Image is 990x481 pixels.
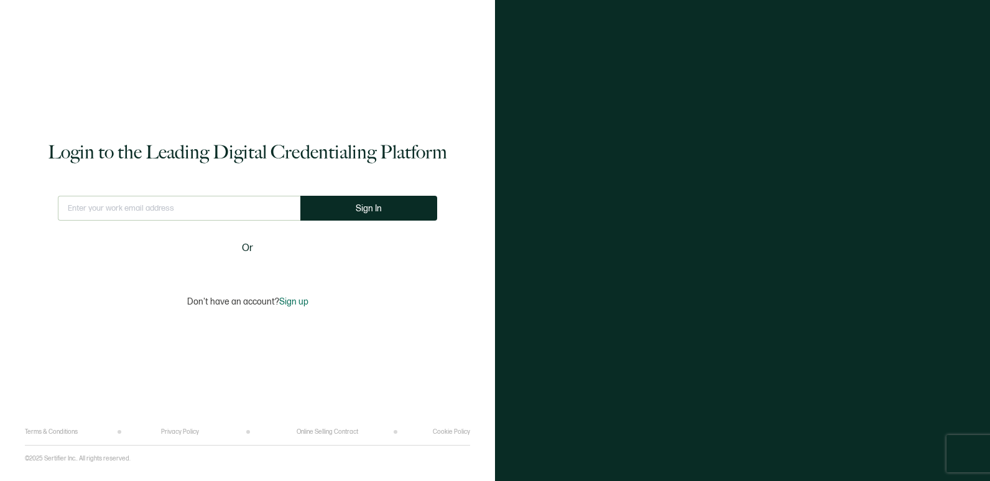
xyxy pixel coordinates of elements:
[300,196,437,221] button: Sign In
[356,204,382,213] span: Sign In
[25,428,78,436] a: Terms & Conditions
[58,196,300,221] input: Enter your work email address
[279,296,308,307] span: Sign up
[161,428,199,436] a: Privacy Policy
[187,296,308,307] p: Don't have an account?
[48,140,447,165] h1: Login to the Leading Digital Credentialing Platform
[242,240,253,256] span: Or
[297,428,358,436] a: Online Selling Contract
[25,455,131,462] p: ©2025 Sertifier Inc.. All rights reserved.
[433,428,470,436] a: Cookie Policy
